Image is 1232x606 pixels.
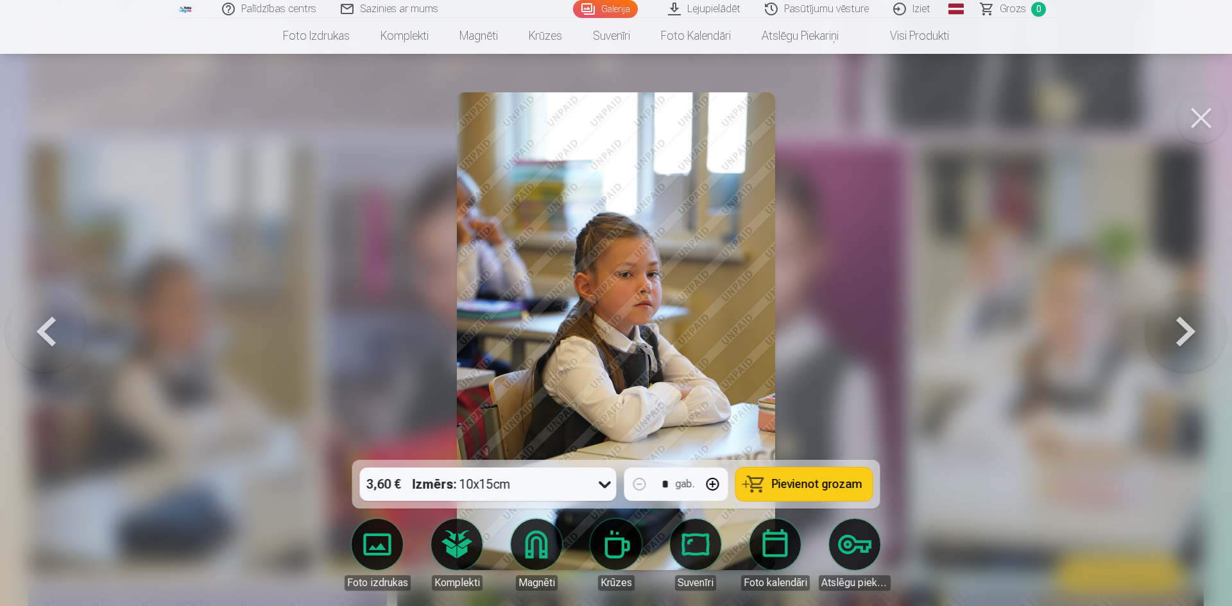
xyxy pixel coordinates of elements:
[646,18,746,54] a: Foto kalendāri
[580,519,652,591] a: Krūzes
[1031,2,1046,17] span: 0
[516,575,558,591] div: Magnēti
[746,18,854,54] a: Atslēgu piekariņi
[854,18,964,54] a: Visi produkti
[598,575,635,591] div: Krūzes
[819,575,891,591] div: Atslēgu piekariņi
[432,575,483,591] div: Komplekti
[513,18,577,54] a: Krūzes
[413,475,457,493] strong: Izmērs :
[341,519,413,591] a: Foto izdrukas
[360,467,407,501] div: 3,60 €
[660,519,732,591] a: Suvenīri
[772,478,862,490] span: Pievienot grozam
[501,519,572,591] a: Magnēti
[741,575,810,591] div: Foto kalendāri
[676,476,695,492] div: gab.
[819,519,891,591] a: Atslēgu piekariņi
[178,5,193,13] img: /fa1
[1000,1,1026,17] span: Grozs
[675,575,716,591] div: Suvenīri
[444,18,513,54] a: Magnēti
[577,18,646,54] a: Suvenīri
[736,467,873,501] button: Pievienot grozam
[268,18,365,54] a: Foto izdrukas
[345,575,411,591] div: Foto izdrukas
[421,519,493,591] a: Komplekti
[739,519,811,591] a: Foto kalendāri
[413,467,511,501] div: 10x15cm
[365,18,444,54] a: Komplekti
